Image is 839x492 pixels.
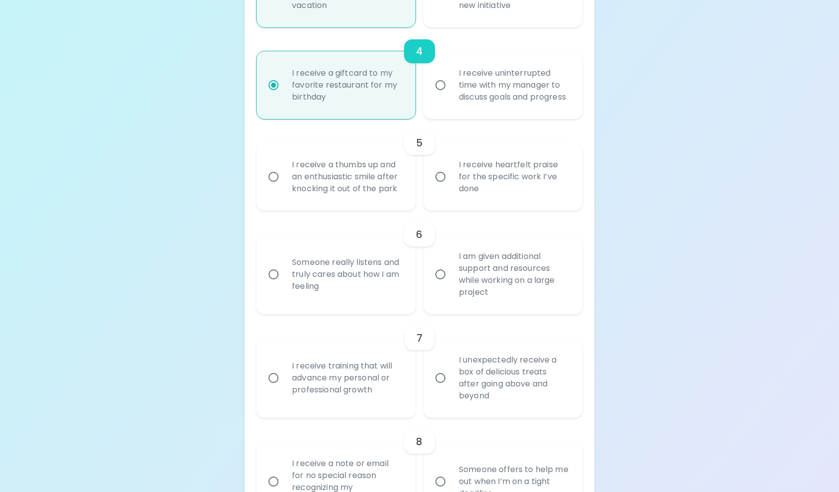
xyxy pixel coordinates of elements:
[416,434,422,450] h6: 8
[257,314,582,418] div: choice-group-check
[257,119,582,211] div: choice-group-check
[451,147,577,207] div: I receive heartfelt praise for the specific work I’ve done
[284,55,410,115] div: I receive a giftcard to my favorite restaurant for my birthday
[284,147,410,207] div: I receive a thumbs up and an enthusiastic smile after knocking it out of the park
[416,227,422,243] h6: 6
[451,342,577,414] div: I unexpectedly receive a box of delicious treats after going above and beyond
[417,330,422,346] h6: 7
[257,211,582,314] div: choice-group-check
[451,55,577,115] div: I receive uninterrupted time with my manager to discuss goals and progress
[451,239,577,310] div: I am given additional support and resources while working on a large project
[416,43,422,59] h6: 4
[284,245,410,304] div: Someone really listens and truly cares about how I am feeling
[416,135,422,151] h6: 5
[257,27,582,119] div: choice-group-check
[284,348,410,408] div: I receive training that will advance my personal or professional growth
